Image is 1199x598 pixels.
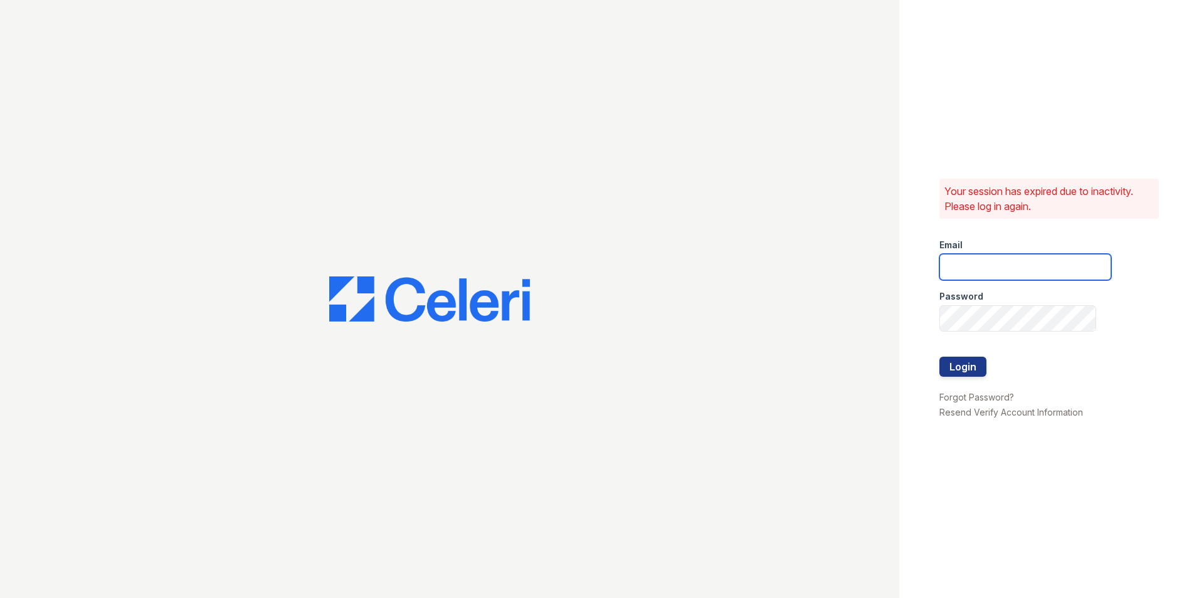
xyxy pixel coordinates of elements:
a: Resend Verify Account Information [939,407,1083,417]
a: Forgot Password? [939,392,1014,402]
p: Your session has expired due to inactivity. Please log in again. [944,184,1154,214]
label: Password [939,290,983,303]
img: CE_Logo_Blue-a8612792a0a2168367f1c8372b55b34899dd931a85d93a1a3d3e32e68fde9ad4.png [329,276,530,322]
button: Login [939,357,986,377]
label: Email [939,239,963,251]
